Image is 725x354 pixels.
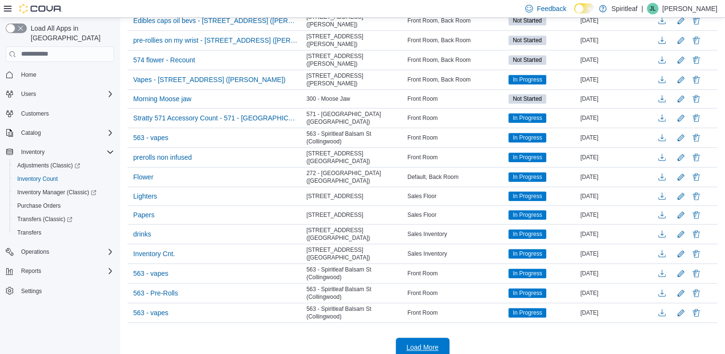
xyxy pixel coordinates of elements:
span: In Progress [513,230,542,238]
span: Papers [133,210,154,220]
span: Lighters [133,191,157,201]
div: Jennifer L [647,3,658,14]
button: Users [17,88,40,100]
span: In Progress [513,308,542,317]
div: [DATE] [578,307,650,319]
span: Transfers [17,229,41,236]
span: In Progress [513,173,542,181]
button: Edit count details [675,208,687,222]
span: [STREET_ADDRESS] ([PERSON_NAME]) [306,72,403,87]
button: drinks [129,227,155,241]
button: Delete [690,307,702,319]
span: In Progress [513,211,542,219]
button: Settings [2,283,118,297]
span: [STREET_ADDRESS] ([PERSON_NAME]) [306,33,403,48]
div: Front Room [405,132,506,143]
span: JL [650,3,656,14]
button: Reports [2,264,118,278]
span: Not Started [513,56,542,64]
button: Reports [17,265,45,277]
span: 563 - vapes [133,133,168,142]
div: [DATE] [578,54,650,66]
span: Not Started [513,36,542,45]
span: Not Started [508,35,546,45]
p: | [641,3,643,14]
button: Lighters [129,189,161,203]
span: Users [21,90,36,98]
span: Inventory Manager (Classic) [13,187,114,198]
span: 574 flower - Recount [133,55,195,65]
div: Sales Floor [405,209,506,221]
a: Transfers (Classic) [10,212,118,226]
div: [DATE] [578,209,650,221]
span: Catalog [17,127,114,139]
span: In Progress [513,133,542,142]
span: 571 - [GEOGRAPHIC_DATA] ([GEOGRAPHIC_DATA]) [306,110,403,126]
button: Customers [2,106,118,120]
span: 563 - Spiritleaf Balsam St (Collingwood) [306,285,403,301]
button: Operations [17,246,53,258]
span: Home [21,71,36,79]
span: Transfers (Classic) [17,215,72,223]
a: Inventory Manager (Classic) [10,186,118,199]
a: Adjustments (Classic) [10,159,118,172]
button: Vapes - [STREET_ADDRESS] ([PERSON_NAME]) [129,72,289,87]
a: Adjustments (Classic) [13,160,84,171]
button: Edit count details [675,247,687,261]
button: 574 flower - Recount [129,53,199,67]
span: Inventory [17,146,114,158]
button: Inventory [2,145,118,159]
span: In Progress [508,133,546,142]
button: Delete [690,209,702,221]
button: Edit count details [675,53,687,67]
span: Purchase Orders [17,202,61,210]
div: [DATE] [578,132,650,143]
span: Home [17,69,114,81]
button: Delete [690,132,702,143]
button: Edit count details [675,189,687,203]
span: Operations [21,248,49,256]
div: [DATE] [578,15,650,26]
span: Feedback [537,4,566,13]
span: 563 - Spiritleaf Balsam St (Collingwood) [306,305,403,320]
span: In Progress [513,75,542,84]
button: Delete [690,15,702,26]
span: In Progress [513,289,542,297]
span: Not Started [513,94,542,103]
span: pre-rollies on my wrist - [STREET_ADDRESS] ([PERSON_NAME]) - Recount [133,35,299,45]
button: Edit count details [675,92,687,106]
div: [DATE] [578,112,650,124]
span: 563 - Pre-Rolls [133,288,178,298]
button: Purchase Orders [10,199,118,212]
button: 563 - vapes [129,306,172,320]
nav: Complex example [6,64,114,323]
span: 563 - vapes [133,308,168,318]
span: prerolls non infused [133,153,192,162]
span: In Progress [508,269,546,278]
span: drinks [133,229,151,239]
span: [STREET_ADDRESS] ([GEOGRAPHIC_DATA]) [306,246,403,261]
span: Operations [17,246,114,258]
span: Inventory Count [17,175,58,183]
span: Not Started [508,94,546,104]
div: [DATE] [578,268,650,279]
div: [DATE] [578,35,650,46]
span: In Progress [508,172,546,182]
button: Delete [690,268,702,279]
p: Spiritleaf [611,3,637,14]
div: Front Room [405,93,506,105]
span: Reports [17,265,114,277]
span: 563 - vapes [133,269,168,278]
div: Front Room [405,287,506,299]
button: Catalog [2,126,118,140]
button: Stratty 571 Accessory Count - 571 - [GEOGRAPHIC_DATA] ([GEOGRAPHIC_DATA]) [129,111,302,125]
span: Stratty 571 Accessory Count - 571 - [GEOGRAPHIC_DATA] ([GEOGRAPHIC_DATA]) [133,113,299,123]
div: [DATE] [578,171,650,183]
button: Delete [690,228,702,240]
button: Delete [690,287,702,299]
span: Inventory [21,148,45,156]
button: Delete [690,93,702,105]
span: In Progress [508,191,546,201]
span: In Progress [508,210,546,220]
p: [PERSON_NAME] [662,3,717,14]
